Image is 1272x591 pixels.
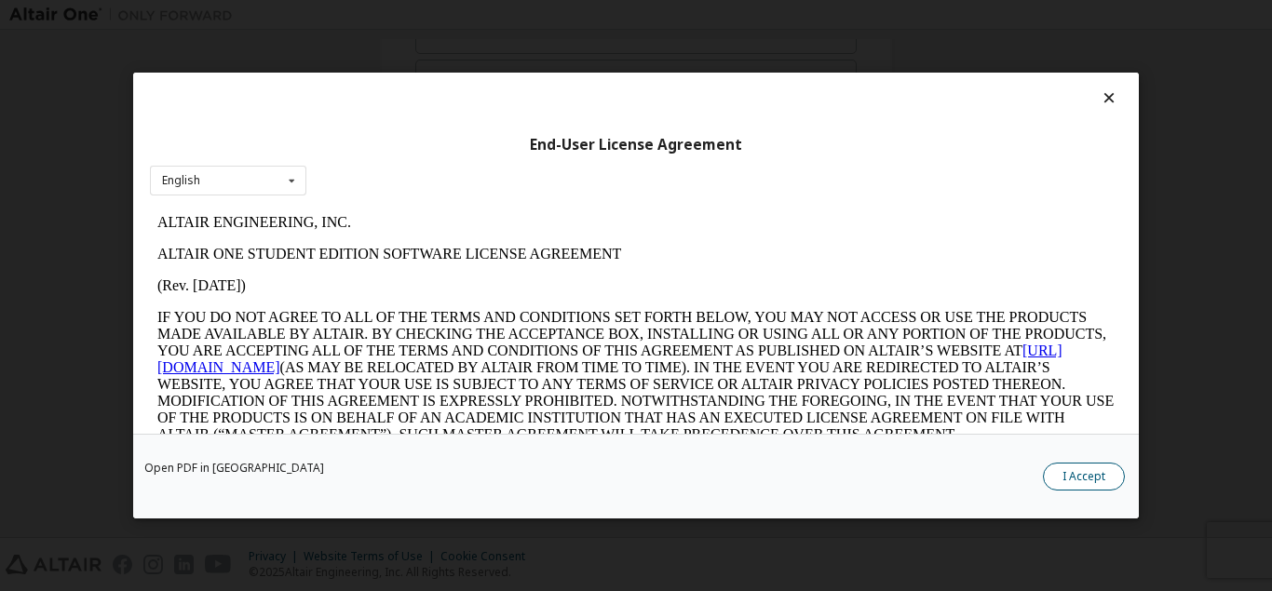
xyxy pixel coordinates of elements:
a: Open PDF in [GEOGRAPHIC_DATA] [144,463,324,474]
p: This Altair One Student Edition Software License Agreement (“Agreement”) is between Altair Engine... [7,251,965,318]
p: IF YOU DO NOT AGREE TO ALL OF THE TERMS AND CONDITIONS SET FORTH BELOW, YOU MAY NOT ACCESS OR USE... [7,102,965,236]
p: ALTAIR ENGINEERING, INC. [7,7,965,24]
div: English [162,175,200,186]
div: End-User License Agreement [150,136,1122,154]
p: ALTAIR ONE STUDENT EDITION SOFTWARE LICENSE AGREEMENT [7,39,965,56]
a: [URL][DOMAIN_NAME] [7,136,913,168]
p: (Rev. [DATE]) [7,71,965,87]
button: I Accept [1043,463,1125,490]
